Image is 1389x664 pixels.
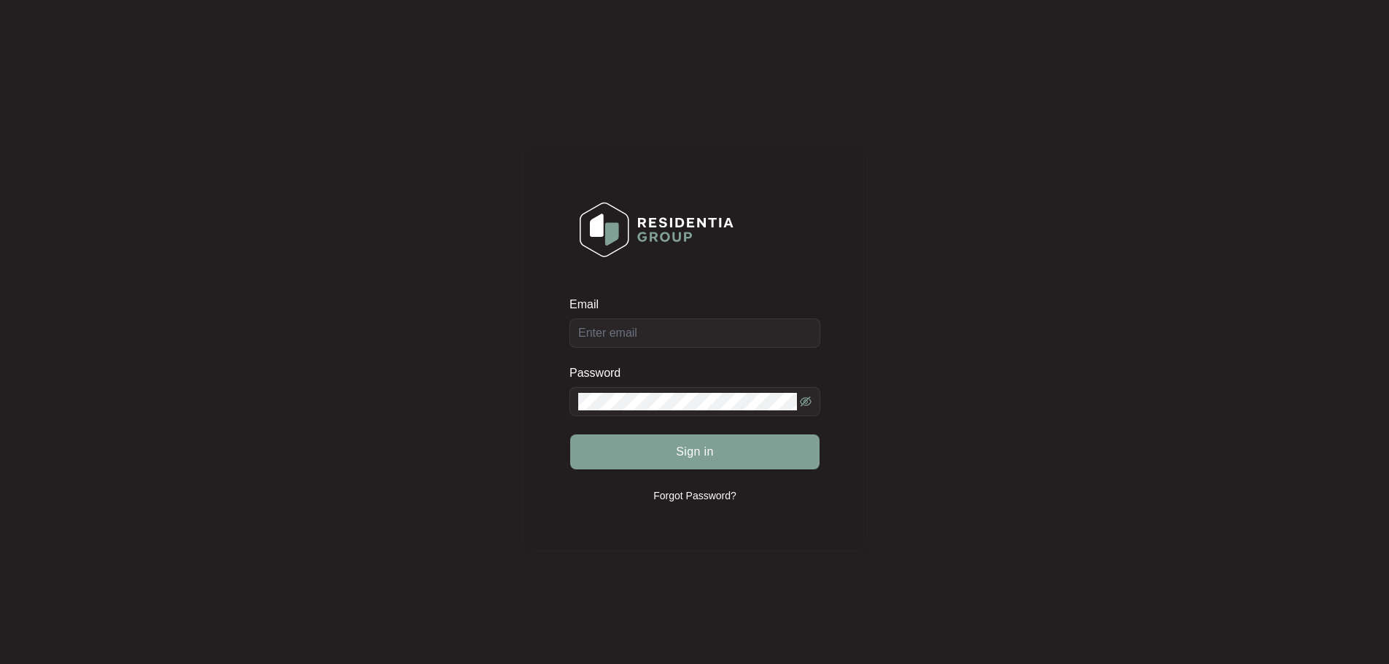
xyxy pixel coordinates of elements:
[800,396,812,407] span: eye-invisible
[570,192,743,267] img: Login Logo
[569,366,631,380] label: Password
[569,319,820,348] input: Email
[569,297,609,312] label: Email
[676,443,714,461] span: Sign in
[578,393,797,410] input: Password
[653,488,736,503] p: Forgot Password?
[570,434,820,469] button: Sign in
